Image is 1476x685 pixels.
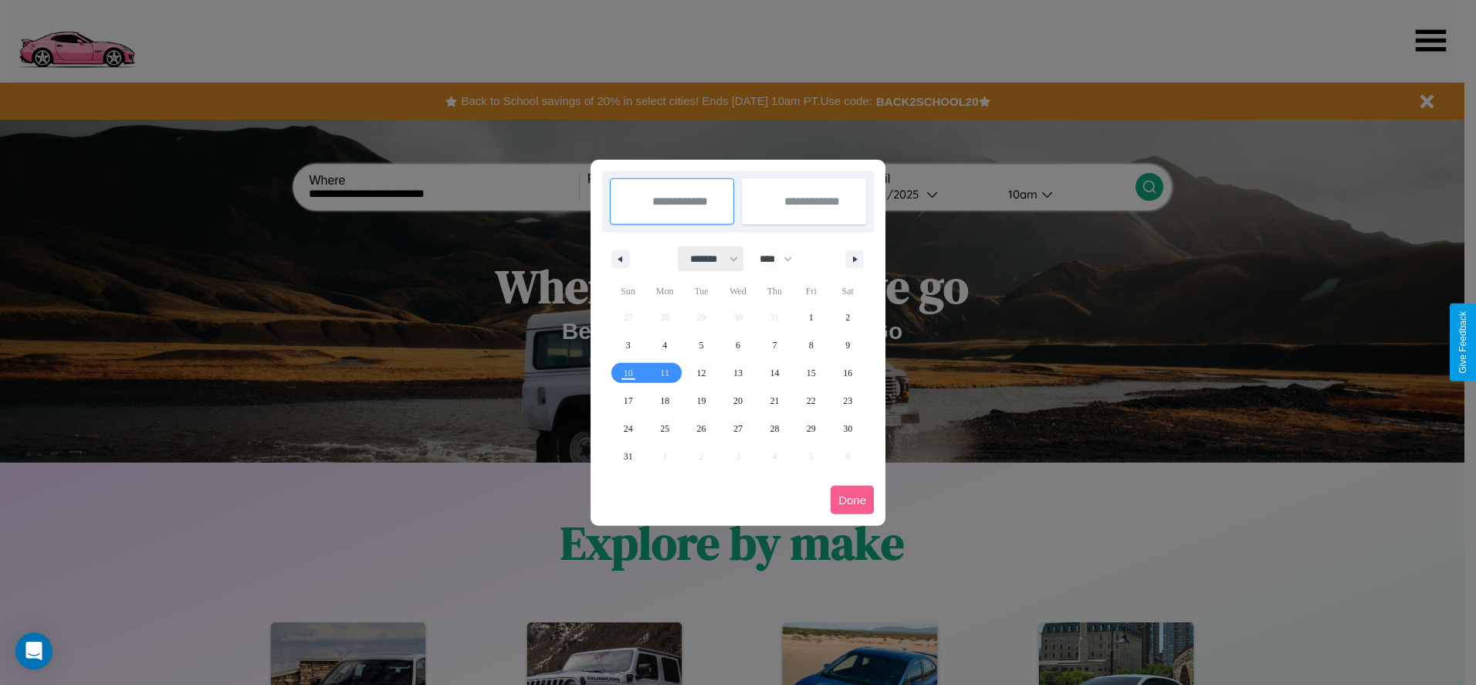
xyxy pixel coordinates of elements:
[757,387,793,415] button: 21
[757,415,793,443] button: 28
[793,331,829,359] button: 8
[770,415,779,443] span: 28
[683,415,719,443] button: 26
[610,387,646,415] button: 17
[697,387,706,415] span: 19
[624,359,633,387] span: 10
[646,387,682,415] button: 18
[770,359,779,387] span: 14
[699,331,704,359] span: 5
[697,415,706,443] span: 26
[660,359,669,387] span: 11
[683,359,719,387] button: 12
[807,359,816,387] span: 15
[683,331,719,359] button: 5
[772,331,777,359] span: 7
[757,279,793,304] span: Thu
[624,415,633,443] span: 24
[809,331,814,359] span: 8
[646,359,682,387] button: 11
[793,279,829,304] span: Fri
[624,387,633,415] span: 17
[793,304,829,331] button: 1
[646,415,682,443] button: 25
[843,359,852,387] span: 16
[770,387,779,415] span: 21
[624,443,633,470] span: 31
[845,331,850,359] span: 9
[736,331,740,359] span: 6
[626,331,631,359] span: 3
[793,415,829,443] button: 29
[843,415,852,443] span: 30
[830,279,866,304] span: Sat
[793,359,829,387] button: 15
[843,387,852,415] span: 23
[831,486,874,514] button: Done
[719,387,756,415] button: 20
[830,387,866,415] button: 23
[646,279,682,304] span: Mon
[610,359,646,387] button: 10
[719,415,756,443] button: 27
[733,387,743,415] span: 20
[830,359,866,387] button: 16
[807,415,816,443] span: 29
[610,331,646,359] button: 3
[719,279,756,304] span: Wed
[845,304,850,331] span: 2
[830,304,866,331] button: 2
[683,387,719,415] button: 19
[15,632,52,670] div: Open Intercom Messenger
[610,279,646,304] span: Sun
[610,415,646,443] button: 24
[697,359,706,387] span: 12
[660,387,669,415] span: 18
[757,331,793,359] button: 7
[683,279,719,304] span: Tue
[733,415,743,443] span: 27
[646,331,682,359] button: 4
[662,331,667,359] span: 4
[757,359,793,387] button: 14
[660,415,669,443] span: 25
[809,304,814,331] span: 1
[807,387,816,415] span: 22
[830,331,866,359] button: 9
[719,331,756,359] button: 6
[830,415,866,443] button: 30
[610,443,646,470] button: 31
[733,359,743,387] span: 13
[719,359,756,387] button: 13
[1457,311,1468,374] div: Give Feedback
[793,387,829,415] button: 22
